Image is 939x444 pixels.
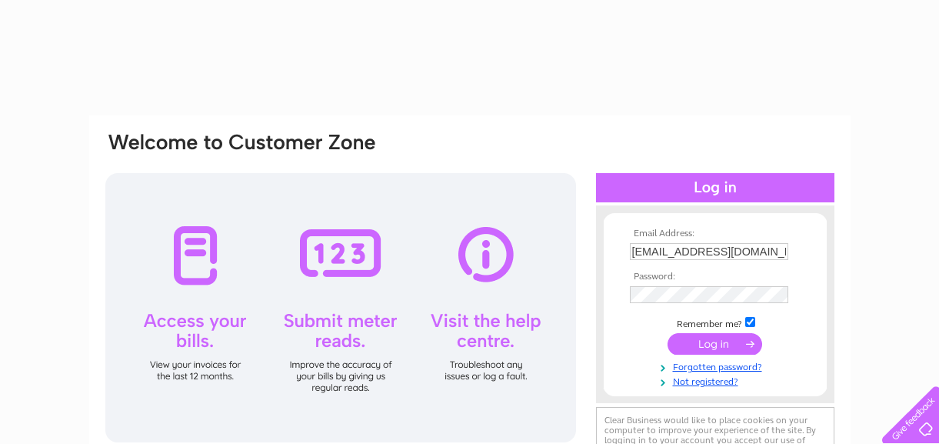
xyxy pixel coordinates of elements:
td: Remember me? [626,315,804,330]
input: Submit [668,333,762,355]
a: Forgotten password? [630,359,804,373]
th: Email Address: [626,229,804,239]
th: Password: [626,272,804,282]
a: Not registered? [630,373,804,388]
